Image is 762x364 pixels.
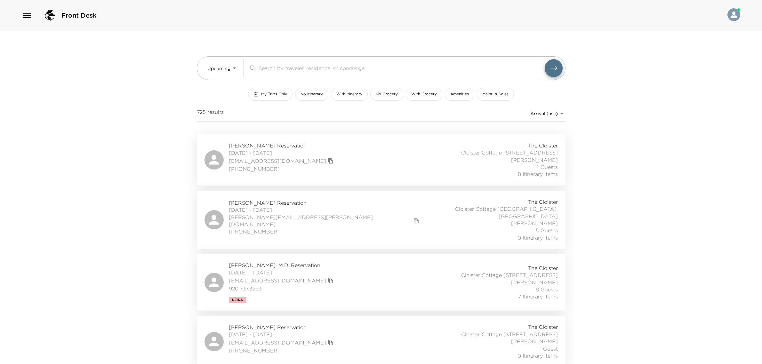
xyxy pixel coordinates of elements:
span: My Trips Only [261,91,287,97]
span: [PERSON_NAME] Reservation [229,199,421,206]
span: [DATE] - [DATE] [229,149,335,156]
span: 7 Itinerary Items [518,293,558,300]
button: copy primary member email [412,216,421,225]
span: Maint. & Sales [482,91,509,97]
span: With Itinerary [336,91,362,97]
span: No Itinerary [301,91,323,97]
button: copy primary member email [326,276,335,285]
span: Arrival (asc) [530,111,558,116]
span: 8 Itinerary Items [518,170,558,178]
span: [PERSON_NAME] Reservation [229,324,335,331]
span: 725 results [197,108,224,119]
button: Amenities [445,88,474,101]
button: copy primary member email [326,338,335,347]
span: Cloister Cottage [GEOGRAPHIC_DATA], [GEOGRAPHIC_DATA] [421,205,557,220]
a: [EMAIL_ADDRESS][DOMAIN_NAME] [229,157,326,164]
span: Cloister Cottage [STREET_ADDRESS] [461,272,558,279]
span: Upcoming [207,66,230,71]
button: My Trips Only [248,88,293,101]
span: With Grocery [411,91,437,97]
span: [DATE] - [DATE] [229,269,335,276]
a: [PERSON_NAME][EMAIL_ADDRESS][PERSON_NAME][DOMAIN_NAME] [229,214,412,228]
span: 0 Itinerary Items [517,234,558,241]
span: Front Desk [61,11,97,20]
span: [PERSON_NAME], M.D. Reservation [229,262,335,269]
span: [DATE] - [DATE] [229,331,335,338]
span: [PERSON_NAME] [511,156,558,163]
img: logo [42,8,58,23]
a: [PERSON_NAME], M.D. Reservation[DATE] - [DATE][EMAIL_ADDRESS][DOMAIN_NAME]copy primary member ema... [197,254,565,311]
span: 920.737.3293 [229,285,335,292]
span: No Grocery [376,91,398,97]
span: Ultra [232,298,243,302]
span: [PHONE_NUMBER] [229,228,421,235]
span: [DATE] - [DATE] [229,206,421,213]
span: 5 Guests [536,227,558,234]
span: [PHONE_NUMBER] [229,347,335,354]
span: 0 Itinerary Items [517,352,558,359]
span: The Cloister [528,265,558,272]
span: The Cloister [528,142,558,149]
span: [PERSON_NAME] [511,279,558,286]
span: Cloister Cottage [STREET_ADDRESS] [461,149,558,156]
button: With Grocery [406,88,442,101]
button: With Itinerary [331,88,368,101]
a: [PERSON_NAME] Reservation[DATE] - [DATE][EMAIL_ADDRESS][DOMAIN_NAME]copy primary member email[PHO... [197,134,565,186]
span: 8 Guests [536,286,558,293]
a: [PERSON_NAME] Reservation[DATE] - [DATE][PERSON_NAME][EMAIL_ADDRESS][PERSON_NAME][DOMAIN_NAME]cop... [197,191,565,249]
span: The Cloister [528,323,558,330]
a: [EMAIL_ADDRESS][DOMAIN_NAME] [229,277,326,284]
button: Maint. & Sales [477,88,514,101]
span: [PHONE_NUMBER] [229,165,335,172]
img: User [727,8,740,21]
span: Amenities [450,91,469,97]
span: [PERSON_NAME] Reservation [229,142,335,149]
span: Cloister Cottage [STREET_ADDRESS] [461,331,558,338]
span: 4 Guests [535,163,558,170]
span: The Cloister [528,198,558,205]
input: Search by traveler, residence, or concierge [259,64,545,72]
span: 1 Guest [540,345,558,352]
span: [PERSON_NAME] [511,338,558,345]
span: [PERSON_NAME] [511,220,558,227]
button: No Itinerary [295,88,328,101]
button: copy primary member email [326,156,335,165]
a: [EMAIL_ADDRESS][DOMAIN_NAME] [229,339,326,346]
button: No Grocery [370,88,403,101]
